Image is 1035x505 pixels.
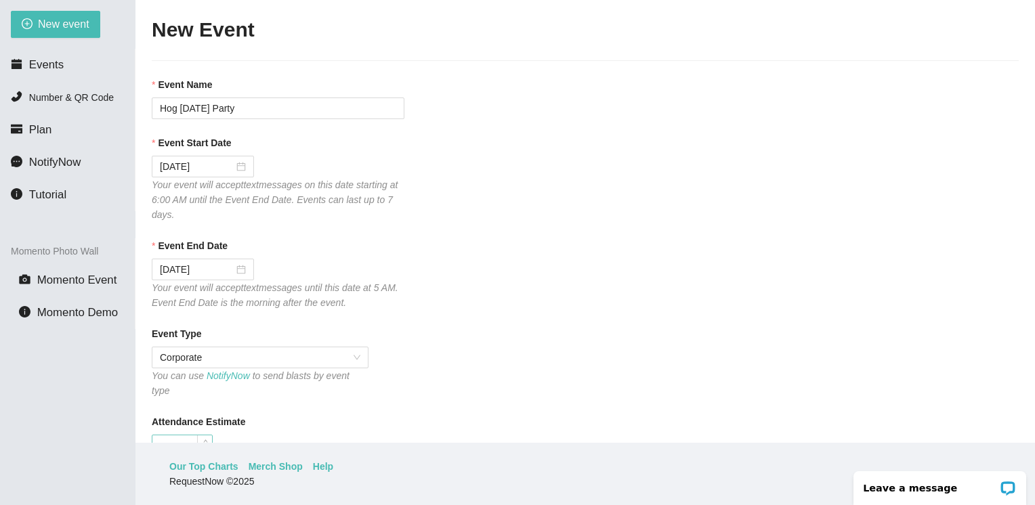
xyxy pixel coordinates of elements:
[160,262,234,277] input: 10/19/2025
[152,326,202,341] b: Event Type
[22,18,33,31] span: plus-circle
[158,77,212,92] b: Event Name
[11,156,22,167] span: message
[152,368,368,398] div: You can use to send blasts by event type
[313,459,333,474] a: Help
[152,16,1019,44] h2: New Event
[11,123,22,135] span: credit-card
[201,437,209,445] span: up
[207,370,250,381] a: NotifyNow
[11,58,22,70] span: calendar
[29,58,64,71] span: Events
[845,462,1035,505] iframe: LiveChat chat widget
[152,414,245,429] b: Attendance Estimate
[160,347,360,368] span: Corporate
[38,16,89,32] span: New event
[37,273,117,286] span: Momento Event
[158,238,228,253] b: Event End Date
[37,306,118,319] span: Momento Demo
[29,188,66,201] span: Tutorial
[249,459,303,474] a: Merch Shop
[29,156,81,169] span: NotifyNow
[152,97,404,119] input: Janet's and Mark's Wedding
[160,159,234,174] input: 10/18/2025
[19,306,30,317] span: info-circle
[29,123,52,136] span: Plan
[19,273,30,285] span: camera
[152,179,398,220] i: Your event will accept text messages on this date starting at 6:00 AM until the Event End Date. E...
[11,11,100,38] button: plus-circleNew event
[169,474,998,489] div: RequestNow © 2025
[29,92,114,103] span: Number & QR Code
[197,435,212,445] span: Increase Value
[11,91,22,102] span: phone
[11,188,22,200] span: info-circle
[169,459,238,474] a: Our Top Charts
[158,135,231,150] b: Event Start Date
[152,282,398,308] i: Your event will accept text messages until this date at 5 AM. Event End Date is the morning after...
